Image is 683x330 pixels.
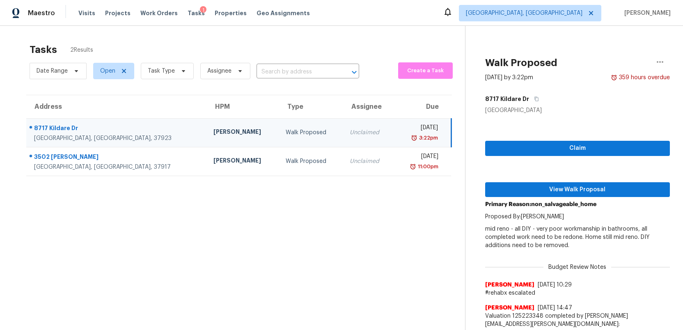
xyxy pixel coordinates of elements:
div: [GEOGRAPHIC_DATA] [485,106,670,115]
div: [DATE] by 3:22pm [485,73,533,82]
span: Visits [78,9,95,17]
th: Assignee [343,95,394,118]
span: Claim [492,143,663,154]
span: Task Type [148,67,175,75]
th: Address [26,95,207,118]
span: [GEOGRAPHIC_DATA], [GEOGRAPHIC_DATA] [466,9,582,17]
div: [GEOGRAPHIC_DATA], [GEOGRAPHIC_DATA], 37923 [34,134,200,142]
span: #rehabx escalated [485,289,670,297]
div: 359 hours overdue [617,73,670,82]
div: [DATE] [401,152,438,163]
span: Create a Task [402,66,449,76]
h2: Tasks [30,46,57,54]
span: Work Orders [140,9,178,17]
span: Assignee [207,67,231,75]
span: Valuation 125223348 completed by [PERSON_NAME][EMAIL_ADDRESS][PERSON_NAME][DOMAIN_NAME]: [485,312,670,328]
span: Projects [105,9,131,17]
span: Date Range [37,67,68,75]
b: Primary Reason: non_salvageable_home [485,202,596,207]
span: View Walk Proposal [492,185,663,195]
div: 3502 [PERSON_NAME] [34,153,200,163]
img: Overdue Alarm Icon [611,73,617,82]
img: Overdue Alarm Icon [411,134,417,142]
div: Unclaimed [350,157,387,165]
span: Budget Review Notes [543,263,611,271]
span: Properties [215,9,247,17]
th: Due [394,95,451,118]
div: 8717 Kildare Dr [34,124,200,134]
button: View Walk Proposal [485,182,670,197]
span: Maestro [28,9,55,17]
span: [DATE] 10:29 [538,282,572,288]
div: [PERSON_NAME] [213,156,273,167]
span: Geo Assignments [257,9,310,17]
div: 11:00pm [416,163,438,171]
div: 1 [200,6,206,14]
p: Proposed By: [PERSON_NAME] [485,213,670,221]
div: Walk Proposed [286,157,337,165]
h2: Walk Proposed [485,59,557,67]
div: 3:22pm [417,134,438,142]
span: Open [100,67,115,75]
div: [PERSON_NAME] [213,128,273,138]
button: Open [348,66,360,78]
span: [PERSON_NAME] [485,281,534,289]
span: Tasks [188,10,205,16]
div: [DATE] [401,124,438,134]
h5: 8717 Kildare Dr [485,95,529,103]
th: Type [279,95,343,118]
p: mid reno - all DIY - very poor workmanship in bathrooms, all completed work need to be redone. Ho... [485,225,670,250]
button: Copy Address [529,92,540,106]
div: Unclaimed [350,128,387,137]
img: Overdue Alarm Icon [410,163,416,171]
button: Claim [485,141,670,156]
div: [GEOGRAPHIC_DATA], [GEOGRAPHIC_DATA], 37917 [34,163,200,171]
button: Create a Task [398,62,453,79]
span: [PERSON_NAME] [485,304,534,312]
span: [DATE] 14:47 [538,305,572,311]
div: Walk Proposed [286,128,337,137]
span: 2 Results [70,46,93,54]
input: Search by address [257,66,336,78]
span: [PERSON_NAME] [621,9,671,17]
th: HPM [207,95,279,118]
